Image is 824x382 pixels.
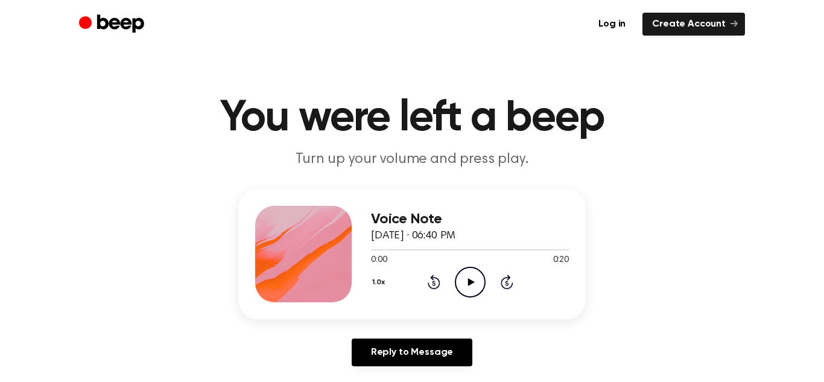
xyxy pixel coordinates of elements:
a: Beep [79,13,147,36]
span: 0:20 [553,254,569,267]
button: 1.0x [371,272,390,293]
span: [DATE] · 06:40 PM [371,231,455,241]
h3: Voice Note [371,211,569,228]
p: Turn up your volume and press play. [180,150,644,170]
a: Reply to Message [352,339,472,366]
h1: You were left a beep [103,97,721,140]
span: 0:00 [371,254,387,267]
a: Create Account [642,13,745,36]
a: Log in [589,13,635,36]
